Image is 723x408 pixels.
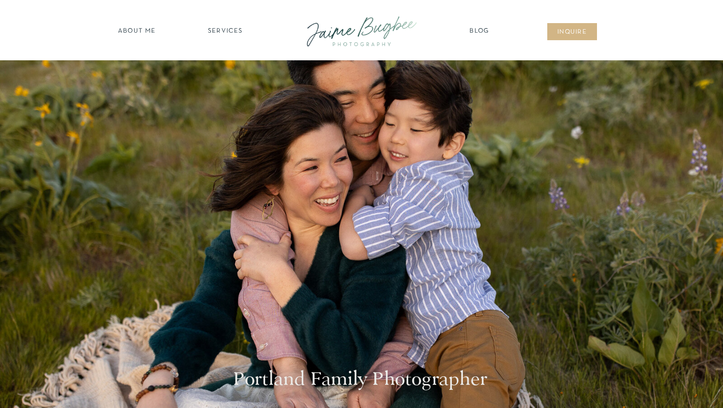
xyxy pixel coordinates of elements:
[197,27,254,37] a: SERVICES
[467,27,492,37] a: Blog
[552,28,592,38] a: inqUIre
[115,27,159,37] a: about ME
[233,368,490,393] h1: Portland Family Photographer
